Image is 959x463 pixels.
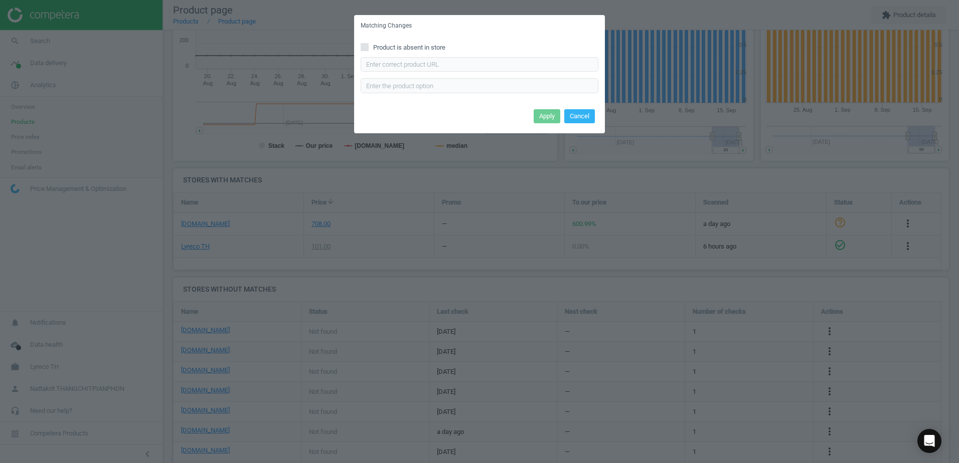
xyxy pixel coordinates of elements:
span: Product is absent in store [371,43,447,52]
div: Open Intercom Messenger [917,429,941,453]
button: Apply [534,109,560,123]
button: Cancel [564,109,595,123]
input: Enter the product option [361,78,598,93]
h5: Matching Changes [361,22,412,30]
input: Enter correct product URL [361,57,598,72]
